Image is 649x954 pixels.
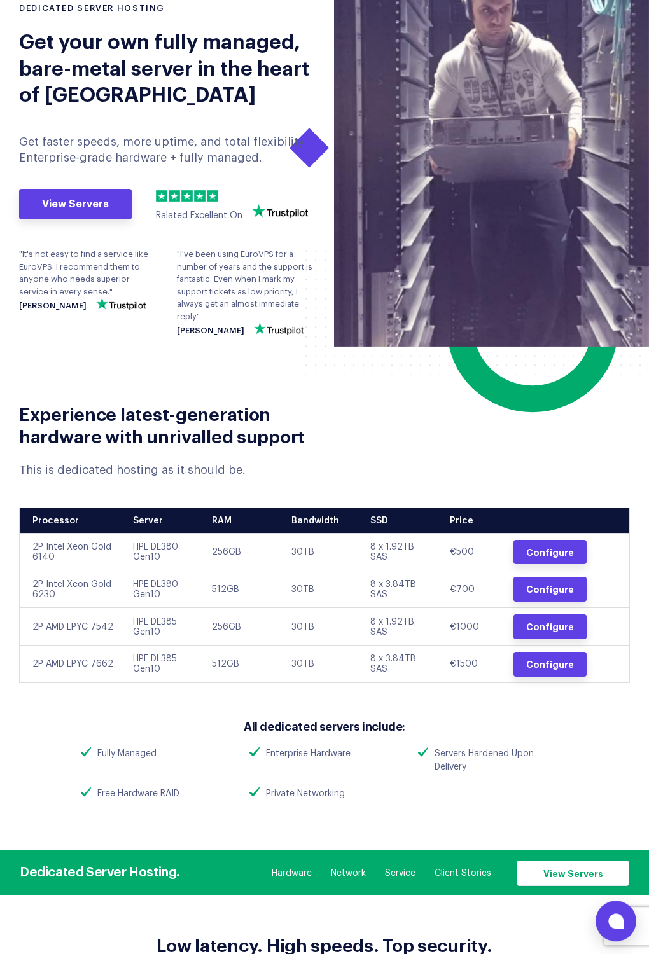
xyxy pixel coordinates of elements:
[440,533,504,570] td: €500
[177,326,244,335] strong: [PERSON_NAME]
[282,645,361,682] td: 30TB
[517,861,629,886] a: View Servers
[19,248,158,310] div: "It's not easy to find a service like EuroVPS. I recommend them to anyone who needs superior serv...
[361,645,440,682] td: 8 x 3.84TB SAS
[361,608,440,646] td: 8 x 1.92TB SAS
[71,787,240,801] li: Free Hardware RAID
[202,645,282,682] td: 512GB
[361,533,440,570] td: 8 x 1.92TB SAS
[272,867,312,880] a: Hardware
[123,645,203,682] td: HPE DL385 Gen10
[20,863,180,878] h3: Dedicated Server Hosting.
[123,508,203,533] th: Server
[331,867,366,880] a: Network
[240,747,408,761] li: Enterprise Hardware
[202,533,282,570] td: 256GB
[20,533,123,570] td: 2P Intel Xeon Gold 6140
[71,718,577,734] h3: All dedicated servers include:
[156,211,242,220] span: Ralated Excellent On
[513,652,587,677] a: Configure
[513,540,587,565] a: Configure
[123,608,203,646] td: HPE DL385 Gen10
[71,747,240,761] li: Fully Managed
[19,301,87,310] strong: [PERSON_NAME]
[19,27,315,106] div: Get your own fully managed, bare-metal server in the heart of [GEOGRAPHIC_DATA]
[20,508,123,533] th: Processor
[177,248,316,335] div: "I've been using EuroVPS for a number of years and the support is fantastic. Even when I mark my ...
[202,608,282,646] td: 256GB
[19,462,315,478] div: This is dedicated hosting as it should be.
[361,508,440,533] th: SSD
[282,508,361,533] th: Bandwidth
[435,867,491,880] a: Client Stories
[202,508,282,533] th: RAM
[19,402,315,446] h2: Experience latest-generation hardware with unrivalled support
[513,614,587,639] a: Configure
[282,570,361,608] td: 30TB
[254,322,304,335] img: trustpilot-vector-logo.png
[20,608,123,646] td: 2P AMD EPYC 7542
[181,190,193,202] img: 3
[19,3,315,14] h1: DEDICATED SERVER HOSTING
[596,901,636,941] button: Open chat window
[385,867,415,880] a: Service
[282,533,361,570] td: 30TB
[440,570,504,608] td: €700
[240,787,408,801] li: Private Networking
[202,570,282,608] td: 512GB
[408,747,577,774] li: Servers Hardened Upon Delivery
[123,533,203,570] td: HPE DL380 Gen10
[207,190,218,202] img: 5
[440,608,504,646] td: €1000
[169,190,180,202] img: 2
[123,570,203,608] td: HPE DL380 Gen10
[19,189,132,219] a: View Servers
[20,645,123,682] td: 2P AMD EPYC 7662
[513,577,587,602] a: Configure
[440,508,504,533] th: Price
[96,298,146,310] img: trustpilot-vector-logo.png
[194,190,206,202] img: 4
[19,134,315,166] p: Get faster speeds, more uptime, and total flexibility. Enterprise-grade hardware + fully managed.
[156,190,167,202] img: 1
[440,645,504,682] td: €1500
[20,570,123,608] td: 2P Intel Xeon Gold 6230
[361,570,440,608] td: 8 x 3.84TB SAS
[282,608,361,646] td: 30TB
